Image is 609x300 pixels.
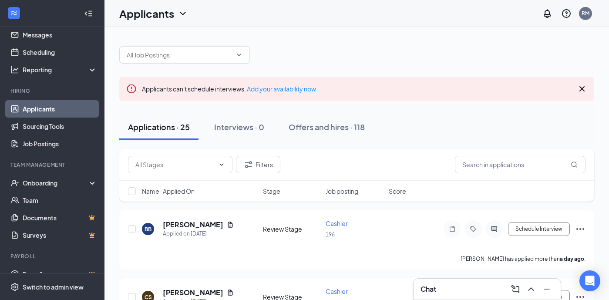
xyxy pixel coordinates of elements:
svg: Tag [468,226,478,233]
svg: WorkstreamLogo [10,9,18,17]
span: Stage [263,187,280,196]
a: Scheduling [23,44,97,61]
p: [PERSON_NAME] has applied more than . [461,255,585,263]
svg: ActiveChat [489,226,499,233]
a: Team [23,192,97,209]
svg: Document [227,289,234,296]
svg: Minimize [542,284,552,294]
svg: Settings [10,283,19,291]
h3: Chat [421,284,436,294]
svg: Notifications [542,8,552,19]
div: BB [145,226,151,233]
span: Cashier [326,219,348,227]
span: Score [389,187,406,196]
button: Filter Filters [236,156,280,173]
input: All Job Postings [127,50,232,60]
span: Applicants can't schedule interviews. [142,85,316,93]
button: Schedule Interview [508,222,570,236]
svg: ComposeMessage [510,284,521,294]
svg: Collapse [84,9,93,18]
div: Interviews · 0 [214,121,264,132]
span: 196 [326,231,335,238]
svg: Note [447,226,458,233]
b: a day ago [560,256,584,262]
svg: QuestionInfo [561,8,572,19]
span: Job posting [326,187,358,196]
button: Minimize [540,282,554,296]
svg: Error [126,84,137,94]
a: Job Postings [23,135,97,152]
button: ComposeMessage [508,282,522,296]
h5: [PERSON_NAME] [163,220,223,229]
a: Applicants [23,100,97,118]
div: Onboarding [23,179,90,187]
div: Offers and hires · 118 [289,121,365,132]
svg: UserCheck [10,179,19,187]
svg: Filter [243,159,254,170]
svg: Ellipses [575,224,585,234]
span: Cashier [326,287,348,295]
a: PayrollCrown [23,266,97,283]
a: Sourcing Tools [23,118,97,135]
div: Open Intercom Messenger [579,270,600,291]
div: Applied on [DATE] [163,229,234,238]
svg: Cross [577,84,587,94]
div: RM [582,10,589,17]
div: Applications · 25 [128,121,190,132]
h5: [PERSON_NAME] [163,288,223,297]
svg: Analysis [10,65,19,74]
svg: ChevronDown [218,161,225,168]
div: Payroll [10,253,95,260]
a: SurveysCrown [23,226,97,244]
div: Team Management [10,161,95,169]
a: DocumentsCrown [23,209,97,226]
input: All Stages [135,160,215,169]
input: Search in applications [455,156,585,173]
svg: MagnifyingGlass [571,161,578,168]
div: Review Stage [263,225,321,233]
a: Add your availability now [247,85,316,93]
h1: Applicants [119,6,174,21]
span: Name · Applied On [142,187,195,196]
svg: ChevronDown [178,8,188,19]
div: Reporting [23,65,98,74]
svg: ChevronDown [236,51,242,58]
a: Messages [23,26,97,44]
div: Switch to admin view [23,283,84,291]
svg: Document [227,221,234,228]
button: ChevronUp [524,282,538,296]
svg: ChevronUp [526,284,536,294]
div: Hiring [10,87,95,94]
